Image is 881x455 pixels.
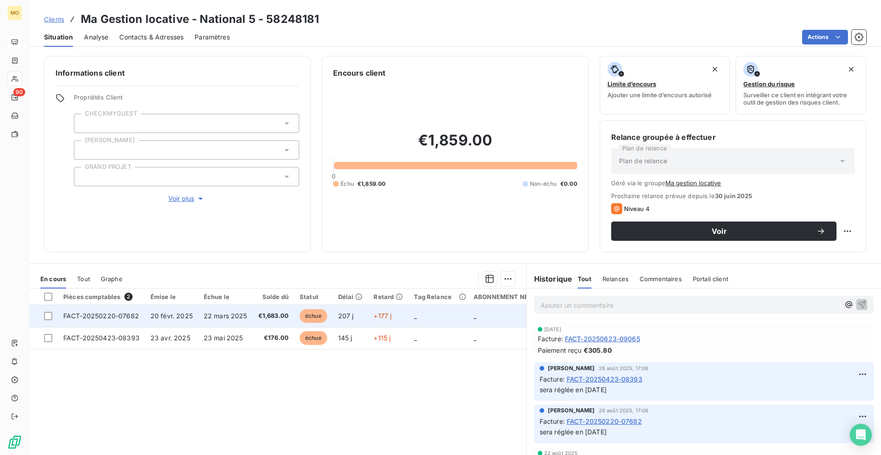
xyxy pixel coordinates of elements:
[151,312,193,320] span: 20 févr. 2025
[599,366,649,371] span: 26 août 2025, 17:06
[743,80,795,88] span: Gestion du risque
[527,273,573,284] h6: Historique
[119,33,184,42] span: Contacts & Adresses
[608,80,656,88] span: Limite d’encours
[77,275,90,283] span: Tout
[338,293,363,300] div: Délai
[63,293,139,301] div: Pièces comptables
[850,424,872,446] div: Open Intercom Messenger
[474,312,476,320] span: _
[538,334,563,344] span: Facture :
[333,131,577,159] h2: €1,859.00
[357,180,385,188] span: €1,859.00
[374,312,391,320] span: +177 j
[540,428,607,436] span: sera réglée en [DATE]
[84,33,108,42] span: Analyse
[44,33,73,42] span: Situation
[204,334,243,342] span: 23 mai 2025
[74,194,299,204] button: Voir plus
[611,132,855,143] h6: Relance groupée à effectuer
[600,56,730,115] button: Limite d’encoursAjouter une limite d’encours autorisé
[124,293,133,301] span: 2
[374,293,403,300] div: Retard
[693,275,728,283] span: Portail client
[332,172,335,180] span: 0
[578,275,591,283] span: Tout
[530,180,557,188] span: Non-échu
[63,334,139,342] span: FACT-20250423-08393
[204,293,247,300] div: Échue le
[300,309,327,323] span: échue
[13,88,25,96] span: 90
[204,312,247,320] span: 22 mars 2025
[640,275,682,283] span: Commentaires
[608,91,712,99] span: Ajouter une limite d’encours autorisé
[540,416,565,426] span: Facture :
[258,311,289,321] span: €1,683.00
[82,172,89,181] input: Ajouter une valeur
[474,293,544,300] div: ABONNEMENT NEXITY
[802,30,848,44] button: Actions
[300,331,327,345] span: échue
[622,227,816,235] span: Voir
[565,334,640,344] span: FACT-20250623-09065
[611,192,855,200] span: Prochaine relance prévue depuis le
[560,180,577,188] span: €0.00
[40,275,66,283] span: En cours
[544,327,562,332] span: [DATE]
[548,406,595,415] span: [PERSON_NAME]
[715,192,753,200] span: 30 juin 2025
[611,179,855,187] span: Géré via le groupe
[624,205,650,212] span: Niveau 4
[74,94,299,106] span: Propriétés Client
[414,334,417,342] span: _
[584,345,612,355] span: €305.80
[374,334,390,342] span: +115 j
[7,6,22,20] div: MO
[340,180,354,188] span: Échu
[333,67,385,78] h6: Encours client
[665,179,721,187] button: Ma gestion locative
[195,33,230,42] span: Paramètres
[81,11,319,28] h3: Ma Gestion locative - National 5 - 58248181
[743,91,859,106] span: Surveiller ce client en intégrant votre outil de gestion des risques client.
[151,293,193,300] div: Émise le
[338,312,354,320] span: 207 j
[619,156,667,166] span: Plan de relance
[44,15,64,24] a: Clients
[611,222,836,241] button: Voir
[63,312,139,320] span: FACT-20250220-07682
[101,275,123,283] span: Graphe
[56,67,299,78] h6: Informations client
[474,334,476,342] span: _
[338,334,352,342] span: 145 j
[258,333,289,343] span: €176.00
[599,408,649,413] span: 26 août 2025, 17:06
[414,312,417,320] span: _
[168,194,205,203] span: Voir plus
[548,364,595,372] span: [PERSON_NAME]
[7,435,22,449] img: Logo LeanPay
[82,146,89,154] input: Ajouter une valeur
[151,334,190,342] span: 23 avr. 2025
[258,293,289,300] div: Solde dû
[300,293,327,300] div: Statut
[602,275,629,283] span: Relances
[736,56,866,115] button: Gestion du risqueSurveiller ce client en intégrant votre outil de gestion des risques client.
[82,119,89,128] input: Ajouter une valeur
[567,374,642,384] span: FACT-20250423-08393
[414,293,463,300] div: Tag Relance
[44,16,64,23] span: Clients
[540,374,565,384] span: Facture :
[567,416,642,426] span: FACT-20250220-07682
[538,345,582,355] span: Paiement reçu
[540,386,607,394] span: sera réglée en [DATE]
